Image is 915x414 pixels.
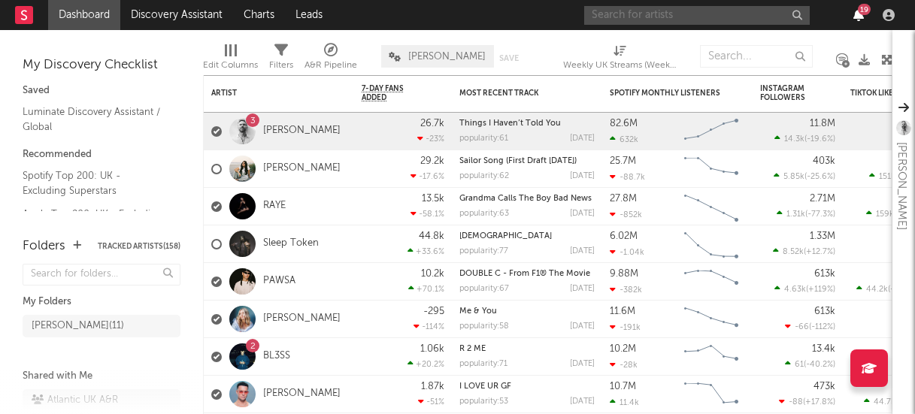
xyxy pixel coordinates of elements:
div: ( ) [774,284,835,294]
span: 44.2k [866,286,888,294]
div: Artist [211,89,324,98]
div: My Folders [23,293,180,311]
div: 11.8M [810,119,835,128]
a: [PERSON_NAME] [263,162,341,175]
div: +33.6 % [408,246,444,256]
div: My Discovery Checklist [23,56,180,74]
div: -28k [610,360,638,370]
a: Me & You [459,307,497,316]
div: popularity: 71 [459,360,507,368]
div: Folders [23,237,65,255]
div: -114 % [414,322,444,331]
input: Search for folders... [23,264,180,286]
div: ( ) [785,322,835,331]
span: -40.2 % [806,361,833,369]
div: Filters [269,38,293,81]
div: -51 % [418,397,444,406]
div: Gethsemane [459,232,595,240]
span: -19.6 % [807,135,833,144]
div: TikTok Likes [850,89,903,98]
div: [PERSON_NAME] ( 11 ) [32,317,124,335]
div: ( ) [774,134,835,144]
div: 44.8k [419,231,444,241]
svg: Chart title [677,113,745,150]
div: ( ) [773,246,835,256]
div: popularity: 61 [459,134,508,143]
div: popularity: 53 [459,397,508,406]
div: ( ) [774,171,835,181]
div: ( ) [785,359,835,369]
div: -88.7k [610,172,645,182]
div: 11.4k [610,397,639,407]
div: Things I Haven’t Told You [459,119,595,128]
div: 26.7k [420,119,444,128]
div: popularity: 67 [459,285,509,293]
a: Luminate Discovery Assistant / Global [23,104,165,134]
svg: Chart title [677,301,745,338]
div: I LOVE UR GF [459,382,595,391]
div: popularity: 77 [459,247,508,255]
svg: Chart title [677,150,745,188]
div: -1.04k [610,247,644,257]
span: [PERSON_NAME] [408,52,486,62]
div: 473k [814,382,835,391]
div: 13.4k [812,344,835,354]
div: Sailor Song (First Draft 4.29.24) [459,157,595,165]
svg: Chart title [677,225,745,263]
a: Grandma Calls The Boy Bad News [459,195,592,203]
div: -382k [610,285,642,295]
span: 8.52k [783,248,804,256]
div: Edit Columns [203,38,258,81]
div: -58.1 % [411,209,444,219]
div: [DATE] [570,247,595,255]
div: 27.8M [610,194,637,204]
div: popularity: 58 [459,322,509,331]
div: [DATE] [570,210,595,218]
span: -66 [795,323,809,331]
div: Spotify Monthly Listeners [610,89,723,98]
span: 4.63k [784,286,806,294]
span: 151k [879,173,895,181]
div: DOUBLE C - From F1® The Movie [459,270,595,278]
div: popularity: 62 [459,172,509,180]
div: 10.2k [421,269,444,279]
div: -17.6 % [411,171,444,181]
svg: Chart title [677,376,745,413]
div: Me & You [459,307,595,316]
span: +17.8 % [805,398,833,406]
a: Spotify Top 200: UK - Excluding Superstars [23,168,165,198]
span: 44.7k [874,398,895,406]
div: [DATE] [570,360,595,368]
a: R 2 ME [459,345,486,353]
a: [PERSON_NAME](11) [23,315,180,337]
div: 82.6M [610,119,638,128]
div: -191k [610,322,641,332]
div: 10.7M [610,382,636,391]
div: Weekly UK Streams (Weekly UK Streams) [563,56,676,74]
div: 1.87k [421,382,444,391]
div: 29.2k [420,156,444,166]
div: Shared with Me [23,367,180,385]
input: Search... [700,45,813,68]
div: 1.06k [420,344,444,354]
div: R 2 ME [459,345,595,353]
div: Recommended [23,146,180,164]
div: [DATE] [570,285,595,293]
span: -77.3 % [807,210,833,219]
svg: Chart title [677,263,745,301]
div: 403k [813,156,835,166]
div: Filters [269,56,293,74]
span: +119 % [808,286,833,294]
div: 19 [858,4,871,15]
a: DOUBLE C - From F1® The Movie [459,270,590,278]
div: 613k [814,307,835,316]
a: I LOVE UR GF [459,382,511,391]
span: 14.3k [784,135,804,144]
div: +20.2 % [408,359,444,369]
div: [PERSON_NAME] [892,142,910,230]
div: 1.33M [810,231,835,241]
div: Weekly UK Streams (Weekly UK Streams) [563,38,676,81]
div: 10.2M [610,344,636,354]
a: Sleep Token [263,237,319,250]
span: 7-Day Fans Added [362,84,422,102]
